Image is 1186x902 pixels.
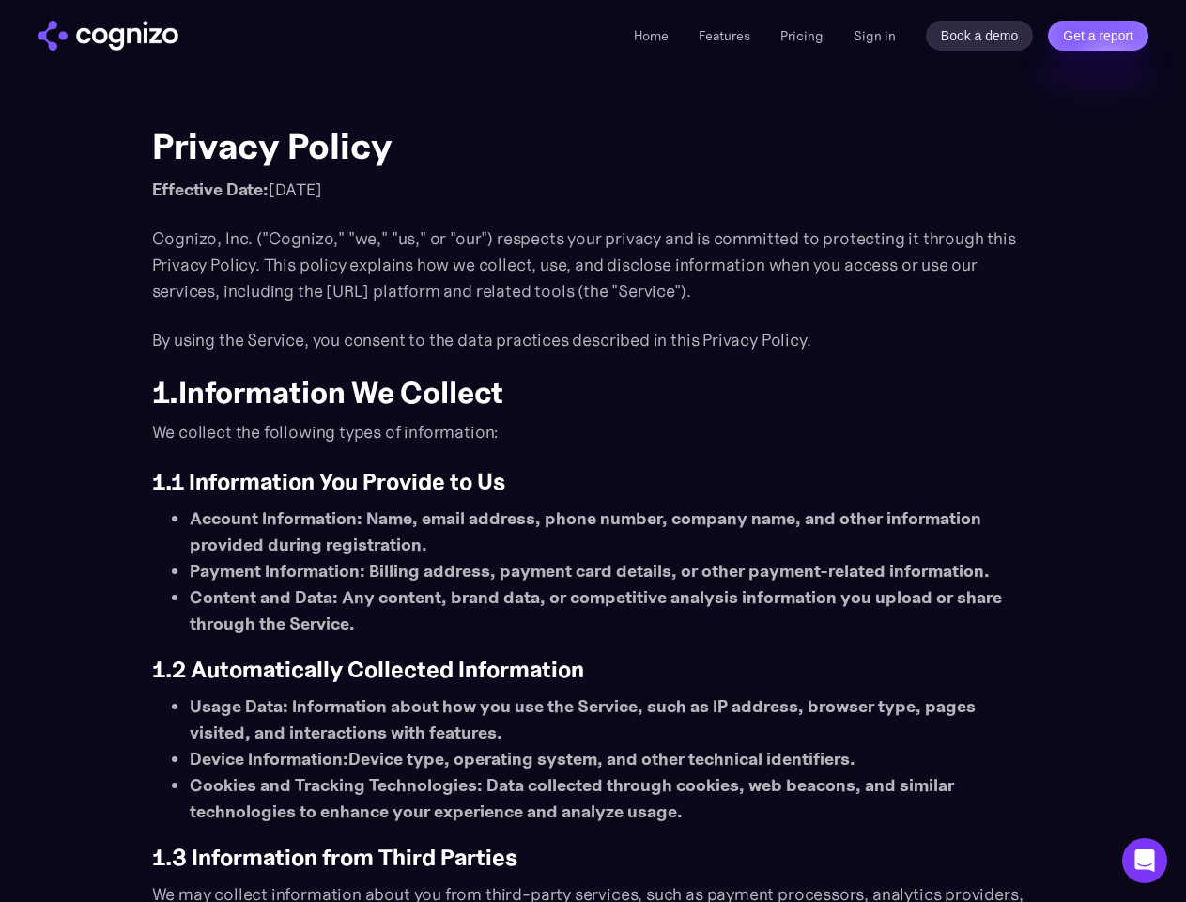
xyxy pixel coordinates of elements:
[152,225,1035,304] p: Cognizo, Inc. ("Cognizo," "we," "us," or "our") respects your privacy and is committed to protect...
[190,695,283,717] strong: Usage Data
[190,693,1035,746] li: : Information about how you use the Service, such as IP address, browser type, pages visited, and...
[1122,838,1167,883] div: Open Intercom Messenger
[699,27,750,44] a: Features
[190,558,1035,584] li: : Billing address, payment card details, or other payment-related information.
[190,746,1035,772] li: Device type, operating system, and other technical identifiers.
[1048,21,1148,51] a: Get a report
[152,844,517,872] strong: 1.3 Information from Third Parties
[152,124,393,168] strong: Privacy Policy
[926,21,1034,51] a: Book a demo
[152,376,1035,410] h2: 1.
[38,21,178,51] img: cognizo logo
[152,177,1035,203] p: [DATE]
[152,179,269,200] strong: Effective Date:
[190,505,1035,558] li: : Name, email address, phone number, company name, and other information provided during registra...
[190,507,357,529] strong: Account Information
[190,560,360,582] strong: Payment Information
[152,656,584,684] strong: 1.2 Automatically Collected Information
[634,27,669,44] a: Home
[152,468,505,496] strong: 1.1 Information You Provide to Us
[178,374,503,412] strong: Information We Collect
[152,419,1035,445] p: We collect the following types of information:
[38,21,178,51] a: home
[190,584,1035,637] li: : Any content, brand data, or competitive analysis information you upload or share through the Se...
[190,772,1035,825] li: : Data collected through cookies, web beacons, and similar technologies to enhance your experienc...
[780,27,824,44] a: Pricing
[190,586,332,608] strong: Content and Data
[854,24,896,47] a: Sign in
[152,327,1035,353] p: By using the Service, you consent to the data practices described in this Privacy Policy.
[190,774,477,796] strong: Cookies and Tracking Technologies
[190,748,348,770] strong: Device Information:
